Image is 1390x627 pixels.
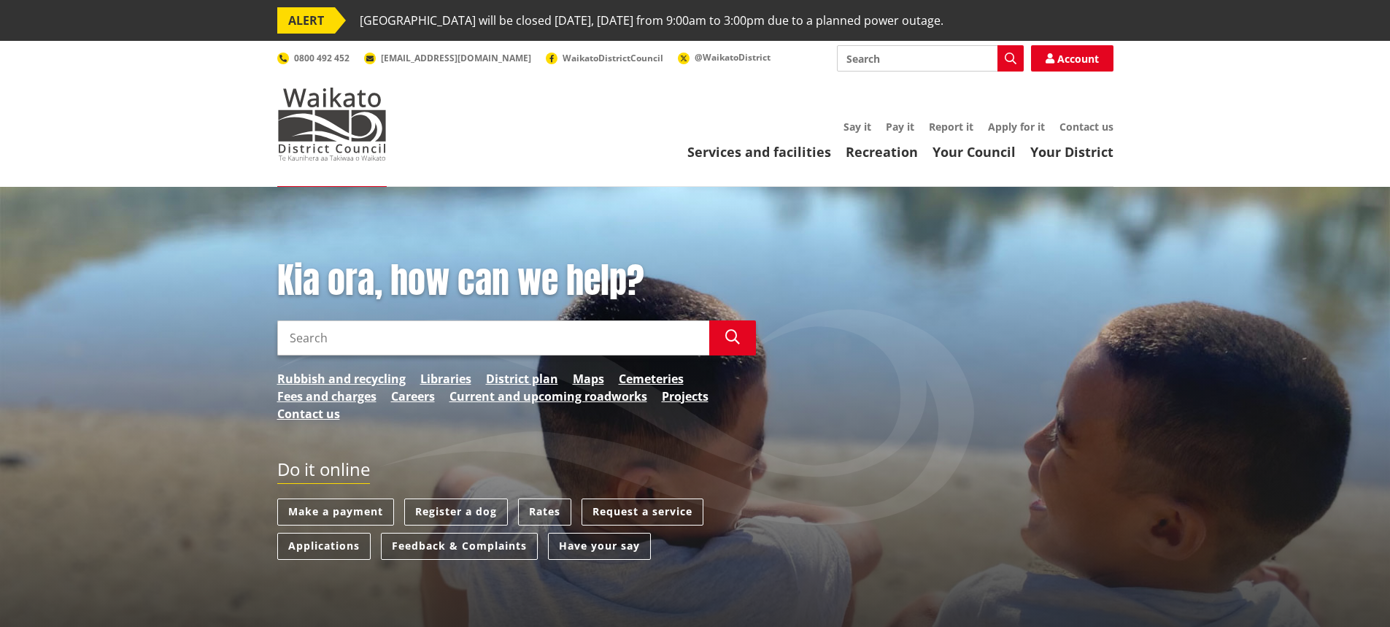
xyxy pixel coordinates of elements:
[277,533,371,560] a: Applications
[449,388,647,405] a: Current and upcoming roadworks
[687,143,831,161] a: Services and facilities
[277,459,370,485] h2: Do it online
[277,405,340,423] a: Contact us
[846,143,918,161] a: Recreation
[381,52,531,64] span: [EMAIL_ADDRESS][DOMAIN_NAME]
[294,52,350,64] span: 0800 492 452
[277,88,387,161] img: Waikato District Council - Te Kaunihera aa Takiwaa o Waikato
[695,51,771,64] span: @WaikatoDistrict
[277,52,350,64] a: 0800 492 452
[1031,45,1113,72] a: Account
[886,120,914,134] a: Pay it
[1030,143,1113,161] a: Your District
[277,7,335,34] span: ALERT
[546,52,663,64] a: WaikatoDistrictCouncil
[548,533,651,560] a: Have your say
[360,7,943,34] span: [GEOGRAPHIC_DATA] will be closed [DATE], [DATE] from 9:00am to 3:00pm due to a planned power outage.
[662,388,708,405] a: Projects
[929,120,973,134] a: Report it
[391,388,435,405] a: Careers
[518,499,571,526] a: Rates
[1059,120,1113,134] a: Contact us
[277,388,377,405] a: Fees and charges
[563,52,663,64] span: WaikatoDistrictCouncil
[582,499,703,526] a: Request a service
[843,120,871,134] a: Say it
[573,370,604,388] a: Maps
[404,499,508,526] a: Register a dog
[364,52,531,64] a: [EMAIL_ADDRESS][DOMAIN_NAME]
[277,499,394,526] a: Make a payment
[277,370,406,388] a: Rubbish and recycling
[381,533,538,560] a: Feedback & Complaints
[678,51,771,64] a: @WaikatoDistrict
[988,120,1045,134] a: Apply for it
[837,45,1024,72] input: Search input
[277,320,709,355] input: Search input
[933,143,1016,161] a: Your Council
[486,370,558,388] a: District plan
[277,260,756,302] h1: Kia ora, how can we help?
[420,370,471,388] a: Libraries
[619,370,684,388] a: Cemeteries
